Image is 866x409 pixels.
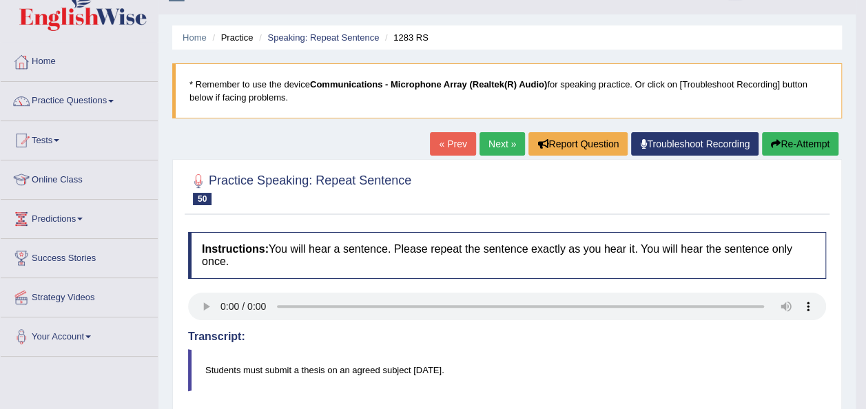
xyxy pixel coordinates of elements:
[1,43,158,77] a: Home
[430,132,475,156] a: « Prev
[382,31,429,44] li: 1283 RS
[172,63,842,118] blockquote: * Remember to use the device for speaking practice. Or click on [Troubleshoot Recording] button b...
[188,232,826,278] h4: You will hear a sentence. Please repeat the sentence exactly as you hear it. You will hear the se...
[762,132,838,156] button: Re-Attempt
[1,200,158,234] a: Predictions
[202,243,269,255] b: Instructions:
[188,331,826,343] h4: Transcript:
[188,171,411,205] h2: Practice Speaking: Repeat Sentence
[183,32,207,43] a: Home
[1,82,158,116] a: Practice Questions
[1,239,158,273] a: Success Stories
[310,79,547,90] b: Communications - Microphone Array (Realtek(R) Audio)
[267,32,379,43] a: Speaking: Repeat Sentence
[193,193,212,205] span: 50
[1,160,158,195] a: Online Class
[1,317,158,352] a: Your Account
[1,278,158,313] a: Strategy Videos
[1,121,158,156] a: Tests
[188,349,826,391] blockquote: Students must submit a thesis on an agreed subject [DATE].
[480,132,525,156] a: Next »
[209,31,253,44] li: Practice
[631,132,759,156] a: Troubleshoot Recording
[528,132,628,156] button: Report Question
